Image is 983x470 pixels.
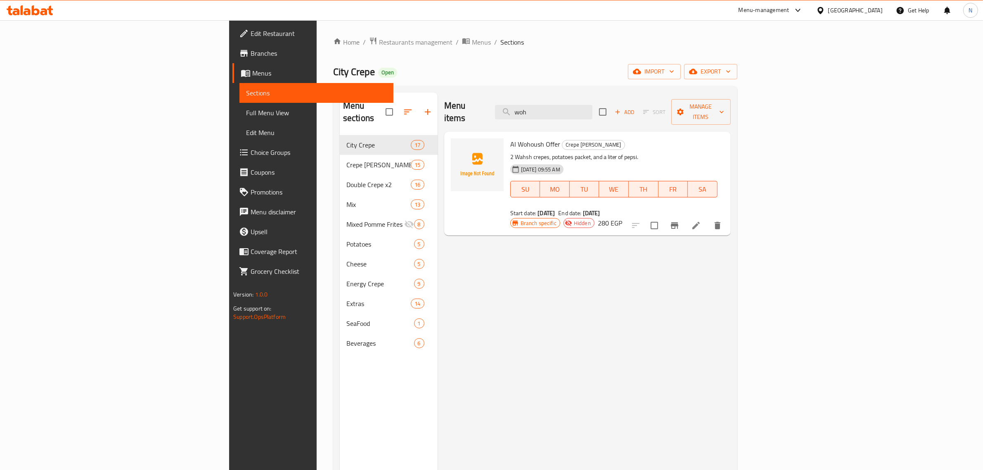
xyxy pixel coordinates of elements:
[346,279,414,289] span: Energy Crepe
[346,199,411,209] span: Mix
[691,221,701,230] a: Edit menu item
[411,160,424,170] div: items
[415,339,424,347] span: 6
[671,99,731,125] button: Manage items
[251,187,387,197] span: Promotions
[346,180,411,190] div: Double Crepe x2
[346,318,414,328] span: SeaFood
[232,63,393,83] a: Menus
[562,140,625,150] span: Crepe [PERSON_NAME]
[517,219,560,227] span: Branch specific
[514,183,537,195] span: SU
[414,219,424,229] div: items
[510,208,537,218] span: Start date:
[411,141,424,149] span: 17
[562,140,625,150] div: Crepe Ala Kayfik
[570,181,599,197] button: TU
[411,161,424,169] span: 15
[340,132,438,356] nav: Menu sections
[571,219,594,227] span: Hidden
[346,299,411,309] span: Extras
[340,135,438,155] div: City Crepe17
[369,37,452,47] a: Restaurants management
[251,28,387,38] span: Edit Restaurant
[646,217,663,234] span: Select to update
[691,66,731,77] span: export
[684,64,737,79] button: export
[346,239,414,249] span: Potatoes
[379,37,452,47] span: Restaurants management
[613,107,636,117] span: Add
[518,166,564,173] span: [DATE] 09:55 AM
[500,37,524,47] span: Sections
[233,303,271,314] span: Get support on:
[678,102,724,122] span: Manage items
[611,106,638,119] button: Add
[411,180,424,190] div: items
[418,102,438,122] button: Add section
[628,64,681,79] button: import
[381,103,398,121] span: Select all sections
[415,260,424,268] span: 5
[251,147,387,157] span: Choice Groups
[638,106,671,119] span: Select section first
[583,208,600,218] b: [DATE]
[340,313,438,333] div: SeaFood1
[411,199,424,209] div: items
[346,140,411,150] span: City Crepe
[251,167,387,177] span: Coupons
[415,221,424,228] span: 8
[415,280,424,288] span: 9
[346,160,411,170] span: Crepe [PERSON_NAME]
[411,201,424,209] span: 13
[495,105,592,119] input: search
[251,247,387,256] span: Coverage Report
[346,338,414,348] div: Beverages
[232,24,393,43] a: Edit Restaurant
[599,181,629,197] button: WE
[456,37,459,47] li: /
[538,208,555,218] b: [DATE]
[404,219,414,229] svg: Inactive section
[629,181,658,197] button: TH
[340,333,438,353] div: Beverages6
[462,37,491,47] a: Menus
[252,68,387,78] span: Menus
[340,214,438,234] div: Mixed Pomme Frites8
[246,108,387,118] span: Full Menu View
[558,208,581,218] span: End date:
[340,274,438,294] div: Energy Crepe9
[708,216,727,235] button: delete
[611,106,638,119] span: Add item
[232,222,393,242] a: Upsell
[688,181,718,197] button: SA
[739,5,789,15] div: Menu-management
[333,37,737,47] nav: breadcrumb
[346,259,414,269] span: Cheese
[602,183,625,195] span: WE
[239,103,393,123] a: Full Menu View
[232,142,393,162] a: Choice Groups
[233,289,253,300] span: Version:
[251,227,387,237] span: Upsell
[340,175,438,195] div: Double Crepe x216
[635,66,674,77] span: import
[632,183,655,195] span: TH
[340,254,438,274] div: Cheese5
[662,183,685,195] span: FR
[594,103,611,121] span: Select section
[415,240,424,248] span: 5
[658,181,688,197] button: FR
[346,219,404,229] span: Mixed Pomme Frites
[411,181,424,189] span: 16
[232,261,393,281] a: Grocery Checklist
[340,195,438,214] div: Mix13
[232,43,393,63] a: Branches
[232,242,393,261] a: Coverage Report
[340,155,438,175] div: Crepe [PERSON_NAME]15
